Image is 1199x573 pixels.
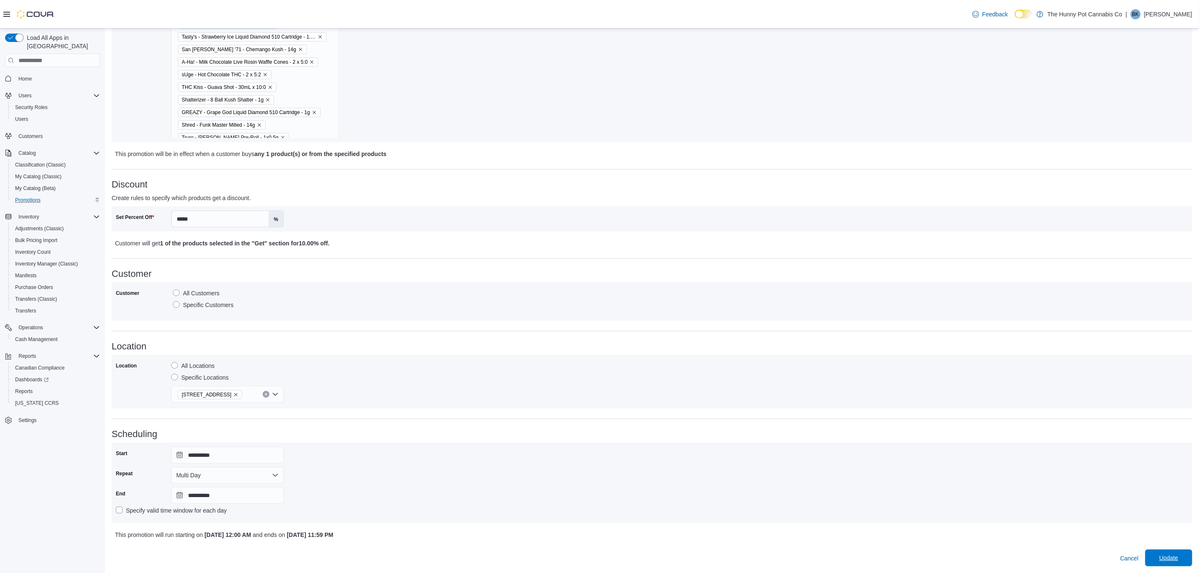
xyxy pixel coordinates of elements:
[116,214,154,221] label: Set Percent Off
[112,180,1192,190] h3: Discount
[178,83,277,92] span: THC Kiss - Guava Shot - 30mL x 10:0
[182,45,296,54] span: San [PERSON_NAME] '71 - Chemango Kush - 14g
[12,160,69,170] a: Classification (Classic)
[8,385,103,397] button: Reports
[15,323,47,333] button: Operations
[15,225,64,232] span: Adjustments (Classic)
[15,73,100,83] span: Home
[263,72,268,77] button: Remove sUge - Hot Chocolate THC - 2 x 5:2 from selection in this group
[8,182,103,194] button: My Catalog (Beta)
[15,323,100,333] span: Operations
[1117,550,1142,567] button: Cancel
[12,259,81,269] a: Inventory Manager (Classic)
[8,374,103,385] a: Dashboards
[1145,550,1192,566] button: Update
[12,334,61,344] a: Cash Management
[17,10,55,18] img: Cova
[1120,554,1139,563] span: Cancel
[8,281,103,293] button: Purchase Orders
[309,60,314,65] button: Remove A-Ha! - Milk Chocolate Live Rosin Waffle Cones - 2 x 5:0 from selection in this group
[15,74,35,84] a: Home
[12,224,67,234] a: Adjustments (Classic)
[178,45,307,54] span: San Rafael '71 - Chemango Kush - 14g
[8,246,103,258] button: Inventory Count
[160,240,329,247] b: 1 of the products selected in the "Get" section for 10.00% off .
[15,212,42,222] button: Inventory
[2,322,103,333] button: Operations
[2,414,103,426] button: Settings
[18,214,39,220] span: Inventory
[18,133,43,140] span: Customers
[12,183,100,193] span: My Catalog (Beta)
[18,353,36,359] span: Reports
[15,173,62,180] span: My Catalog (Classic)
[12,195,100,205] span: Promotions
[112,429,1192,439] h3: Scheduling
[2,90,103,102] button: Users
[2,211,103,223] button: Inventory
[1132,9,1139,19] span: BK
[15,351,100,361] span: Reports
[298,47,303,52] button: Remove San Rafael '71 - Chemango Kush - 14g from selection in this group
[8,113,103,125] button: Users
[265,97,270,102] button: Remove Shatterizer - 8 Ball Kush Shatter - 1g from selection in this group
[15,272,37,279] span: Manifests
[2,72,103,84] button: Home
[15,212,100,222] span: Inventory
[15,91,100,101] span: Users
[115,530,920,540] p: This promotion will run starting on and ends on
[2,350,103,362] button: Reports
[318,34,323,39] button: Remove Tasty's - Strawberry Ice Liquid Diamond 510 Cartridge - 1.2g from selection in this group
[171,372,229,383] label: Specific Locations
[116,450,127,457] label: Start
[12,294,100,304] span: Transfers (Classic)
[287,531,333,538] b: [DATE] 11:59 PM
[178,390,242,399] span: 2591 Yonge St
[12,259,100,269] span: Inventory Manager (Classic)
[15,296,57,302] span: Transfers (Classic)
[15,376,49,383] span: Dashboards
[254,151,387,157] b: any 1 product(s) or from the specified products
[2,130,103,142] button: Customers
[263,391,269,398] button: Clear input
[182,121,255,129] span: Shred - Funk Master Milled - 14g
[182,133,279,142] span: Truro - [PERSON_NAME] Pre-Roll - 1x0.5g
[1144,9,1192,19] p: [PERSON_NAME]
[178,120,266,130] span: Shred - Funk Master Milled - 14g
[116,490,125,497] label: End
[15,351,39,361] button: Reports
[1126,9,1127,19] p: |
[15,185,56,192] span: My Catalog (Beta)
[12,375,52,385] a: Dashboards
[8,223,103,234] button: Adjustments (Classic)
[116,290,139,297] label: Customer
[1131,9,1141,19] div: Brent Kelly
[15,131,46,141] a: Customers
[182,96,264,104] span: Shatterizer - 8 Ball Kush Shatter - 1g
[8,194,103,206] button: Promotions
[18,92,31,99] span: Users
[12,172,65,182] a: My Catalog (Classic)
[171,447,284,464] input: Press the down key to open a popover containing a calendar.
[280,135,285,140] button: Remove Truro - Donair Kush Pre-Roll - 1x0.5g from selection in this group
[112,193,922,203] p: Create rules to specify which products get a discount.
[8,333,103,345] button: Cash Management
[12,172,100,182] span: My Catalog (Classic)
[15,91,35,101] button: Users
[12,271,100,281] span: Manifests
[1015,10,1032,18] input: Dark Mode
[12,247,100,257] span: Inventory Count
[178,57,318,67] span: A-Ha! - Milk Chocolate Live Rosin Waffle Cones - 2 x 5:0
[18,324,43,331] span: Operations
[982,10,1008,18] span: Feedback
[12,224,100,234] span: Adjustments (Classic)
[5,69,100,448] nav: Complex example
[12,235,61,245] a: Bulk Pricing Import
[15,148,39,158] button: Catalog
[15,131,100,141] span: Customers
[15,415,40,425] a: Settings
[15,415,100,425] span: Settings
[18,417,37,424] span: Settings
[12,282,100,292] span: Purchase Orders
